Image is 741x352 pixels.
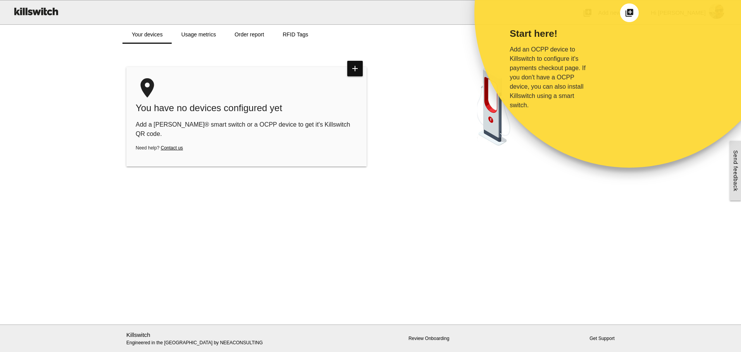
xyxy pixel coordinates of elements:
a: Send feedback [730,141,741,201]
a: Get Support [589,336,615,341]
span: Add an OCPP device to Killswitch to configure it's payments checkout page. [510,46,580,71]
h5: Start here! [510,28,591,39]
span: If you don't have a OCPP device, you can also install Killswitch using a smart switch. [510,65,586,108]
a: Your devices [122,25,172,44]
img: ks-logo-black-160-b.png [12,0,60,22]
a: Review Onboarding [408,336,449,341]
i: add_to_photos [625,8,634,17]
a: Killswitch [126,331,150,338]
a: Usage metrics [172,25,225,44]
a: Contact us [161,145,183,151]
a: Order report [225,25,273,44]
i: add [347,61,363,76]
span: Need help? [136,145,159,151]
i: place [136,76,159,100]
p: Add a [PERSON_NAME]® smart switch or a OCPP device to get it's Killswitch QR code. [136,120,357,139]
a: RFID Tags [273,25,317,44]
div: You have no devices configured yet [136,102,357,114]
p: Engineered in the [GEOGRAPHIC_DATA] by NEEACONSULTING [126,331,284,347]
